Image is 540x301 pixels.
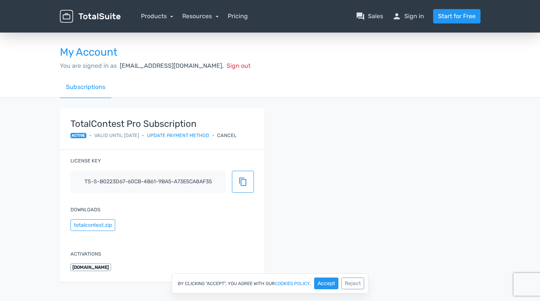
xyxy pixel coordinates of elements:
[341,278,364,289] button: Reject
[172,273,368,293] div: By clicking "Accept", you agree with our .
[70,119,237,129] strong: TotalContest Pro Subscription
[70,250,101,257] label: Activations
[142,132,144,139] span: •
[392,12,401,21] span: person
[356,12,365,21] span: question_answer
[238,177,247,186] span: content_copy
[232,171,254,193] button: content_copy
[70,264,111,271] span: [DOMAIN_NAME]
[70,219,115,231] button: totalcontest.zip
[275,281,310,286] a: cookies policy
[141,12,174,20] a: Products
[120,62,224,69] span: [EMAIL_ADDRESS][DOMAIN_NAME],
[94,132,139,139] span: Valid until [DATE]
[60,62,117,69] span: You are signed in as
[70,133,87,138] span: active
[70,206,100,213] label: Downloads
[147,132,209,139] a: Update payment method
[433,9,481,23] a: Start for Free
[182,12,219,20] a: Resources
[60,76,111,98] a: Subscriptions
[60,47,481,58] h3: My Account
[227,62,250,69] span: Sign out
[356,12,383,21] a: question_answerSales
[314,278,338,289] button: Accept
[228,12,248,21] a: Pricing
[212,132,214,139] span: •
[217,132,236,139] div: Cancel
[392,12,424,21] a: personSign in
[70,157,101,164] label: License key
[89,132,91,139] span: •
[60,10,121,23] img: TotalSuite for WordPress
